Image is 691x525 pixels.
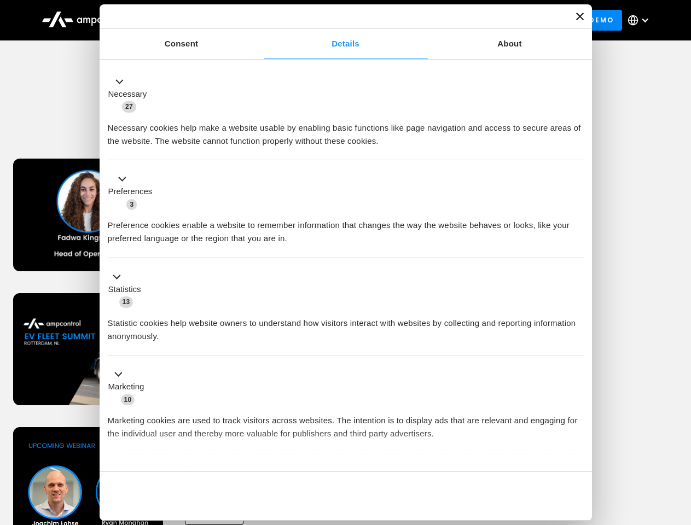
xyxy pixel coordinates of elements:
div: Marketing cookies are used to track visitors across websites. The intention is to display ads tha... [108,406,584,440]
label: Statistics [108,283,141,296]
div: Preference cookies enable a website to remember information that changes the way the website beha... [108,211,584,245]
a: Consent [100,29,264,59]
span: 3 [126,199,137,210]
span: 10 [121,394,135,405]
a: About [428,29,592,59]
a: Details [264,29,428,59]
div: Statistic cookies help website owners to understand how visitors interact with websites by collec... [108,308,584,343]
button: Okay [426,480,583,512]
button: Unclassified (2) [108,465,198,479]
span: 13 [119,296,133,307]
label: Preferences [108,185,153,198]
button: Preferences (3) [108,173,159,211]
button: Necessary (27) [108,75,154,113]
span: 27 [122,101,136,112]
button: Marketing (10) [108,368,151,406]
div: Necessary cookies help make a website usable by enabling basic functions like page navigation and... [108,113,584,148]
label: Marketing [108,381,144,393]
span: 2 [181,467,191,478]
button: Close banner [576,13,584,20]
h1: Upcoming Webinars [13,110,678,137]
label: Necessary [108,88,147,101]
button: Statistics (13) [108,270,148,308]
